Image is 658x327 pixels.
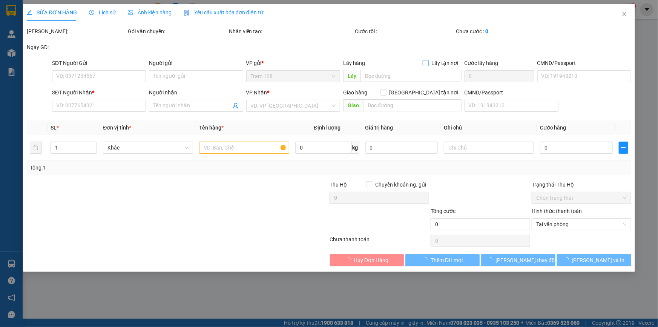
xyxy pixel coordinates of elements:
[51,125,57,131] span: SL
[6,49,17,57] span: CR :
[360,70,462,82] input: Dọc đường
[343,70,360,82] span: Lấy
[557,254,631,266] button: [PERSON_NAME] và In
[128,10,133,15] span: picture
[66,15,117,25] div: TUYỀN
[619,142,628,154] button: plus
[246,89,267,96] span: VP Nhận
[465,60,498,66] label: Cước lấy hàng
[354,256,388,264] span: Hủy Đơn Hàng
[345,257,354,262] span: loading
[441,120,537,135] th: Ghi chú
[6,7,18,15] span: Gửi:
[128,27,227,35] div: Gói vận chuyển:
[532,180,631,189] div: Trạng thái Thu Hộ
[487,257,495,262] span: loading
[27,43,126,51] div: Ngày GD:
[52,59,146,67] div: SĐT Người Gửi
[66,7,84,15] span: Nhận:
[536,219,627,230] span: Tại văn phòng
[422,257,431,262] span: loading
[431,208,456,214] span: Tổng cước
[355,27,454,35] div: Cước rồi :
[89,10,94,15] span: clock-circle
[229,27,354,35] div: Nhân viên tạo:
[536,192,627,204] span: Chọn trạng thái
[128,9,172,15] span: Ảnh kiện hàng
[614,4,635,25] button: Close
[233,103,239,109] span: user-add
[149,59,243,67] div: Người gửi
[431,256,463,264] span: Thêm ĐH mới
[343,99,363,111] span: Giao
[343,60,365,66] span: Lấy hàng
[184,10,190,16] img: icon
[30,163,254,172] div: Tổng: 1
[343,89,367,96] span: Giao hàng
[6,49,62,58] div: 60.000
[6,15,61,25] div: TUYỀN
[465,88,558,97] div: CMND/Passport
[444,142,534,154] input: Ghi Chú
[387,88,462,97] span: [GEOGRAPHIC_DATA] tận nơi
[246,59,340,67] div: VP gửi
[405,254,480,266] button: Thêm ĐH mới
[372,180,429,189] span: Chuyển khoản ng. gửi
[66,6,117,15] div: Quận 10
[621,11,627,17] span: close
[456,27,555,35] div: Chưa cước :
[540,125,566,131] span: Cước hàng
[27,9,77,15] span: SỬA ĐƠN HÀNG
[465,70,534,82] input: Cước lấy hàng
[532,208,582,214] label: Hình thức thanh toán
[103,125,131,131] span: Đơn vị tính
[27,10,32,15] span: edit
[572,256,625,264] span: [PERSON_NAME] và In
[537,59,631,67] div: CMND/Passport
[429,59,462,67] span: Lấy tận nơi
[6,6,61,15] div: Trạm 128
[251,71,336,82] span: Trạm 128
[330,182,347,188] span: Thu Hộ
[199,142,289,154] input: VD: Bàn, Ghế
[30,142,42,154] button: delete
[619,145,628,151] span: plus
[330,254,404,266] button: Hủy Đơn Hàng
[363,99,462,111] input: Dọc đường
[89,9,116,15] span: Lịch sử
[184,9,263,15] span: Yêu cầu xuất hóa đơn điện tử
[481,254,555,266] button: [PERSON_NAME] thay đổi
[495,256,556,264] span: [PERSON_NAME] thay đổi
[329,235,430,248] div: Chưa thanh toán
[314,125,341,131] span: Định lượng
[27,27,126,35] div: [PERSON_NAME]:
[107,142,189,153] span: Khác
[485,28,488,34] b: 0
[199,125,224,131] span: Tên hàng
[564,257,572,262] span: loading
[52,88,146,97] div: SĐT Người Nhận
[6,35,61,44] div: 075196009336
[352,142,359,154] span: kg
[365,125,393,131] span: Giá trị hàng
[149,88,243,97] div: Người nhận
